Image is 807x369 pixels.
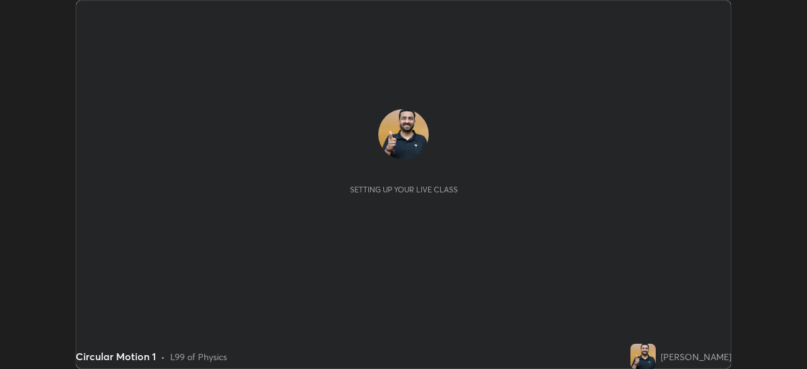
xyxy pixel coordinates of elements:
[378,109,429,160] img: ff9b44368b1746629104e40f292850d8.jpg
[350,185,458,194] div: Setting up your live class
[661,350,731,363] div: [PERSON_NAME]
[630,344,656,369] img: ff9b44368b1746629104e40f292850d8.jpg
[161,350,165,363] div: •
[76,349,156,364] div: Circular Motion 1
[170,350,227,363] div: L99 of Physics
